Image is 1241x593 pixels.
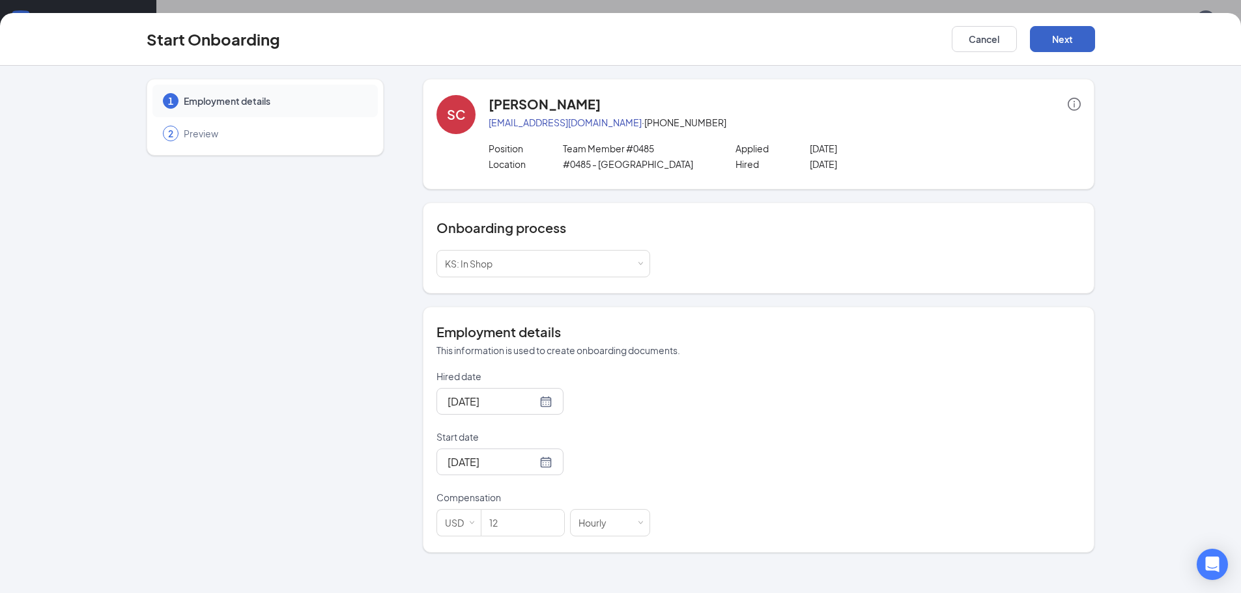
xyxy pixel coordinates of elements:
span: 1 [168,94,173,107]
button: Next [1030,26,1095,52]
p: Start date [436,430,650,443]
div: Hourly [578,510,616,536]
p: Hired date [436,370,650,383]
div: Open Intercom Messenger [1197,549,1228,580]
p: Team Member #0485 [563,142,711,155]
p: · [PHONE_NUMBER] [489,116,1081,129]
h4: Onboarding process [436,219,1081,237]
span: info-circle [1068,98,1081,111]
p: Location [489,158,563,171]
p: Position [489,142,563,155]
span: Preview [184,127,365,140]
div: SC [447,105,466,124]
p: [DATE] [810,158,958,171]
h3: Start Onboarding [147,28,280,50]
span: Employment details [184,94,365,107]
div: USD [445,510,473,536]
div: [object Object] [445,251,502,277]
h4: Employment details [436,323,1081,341]
p: [DATE] [810,142,958,155]
input: Amount [481,510,564,536]
input: Oct 15, 2025 [448,454,537,470]
p: Applied [735,142,810,155]
span: KS: In Shop [445,258,492,269]
p: Compensation [436,491,650,504]
span: 2 [168,127,173,140]
p: This information is used to create onboarding documents. [436,344,1081,357]
button: Cancel [952,26,1017,52]
p: Hired [735,158,810,171]
a: [EMAIL_ADDRESS][DOMAIN_NAME] [489,117,642,128]
input: Oct 15, 2025 [448,393,537,409]
h4: [PERSON_NAME] [489,95,601,113]
p: #0485 - [GEOGRAPHIC_DATA] [563,158,711,171]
